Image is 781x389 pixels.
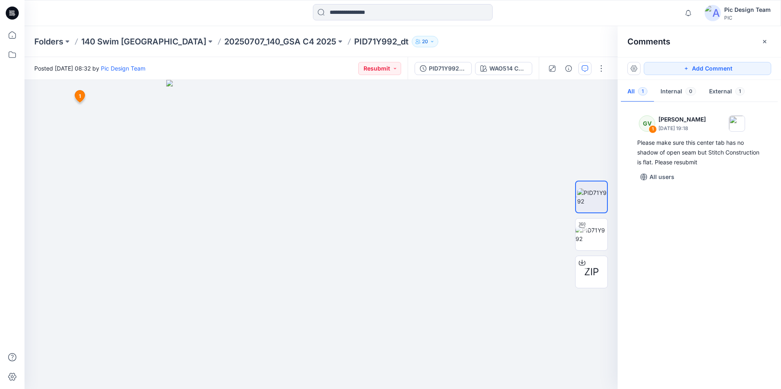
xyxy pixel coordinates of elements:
button: WAO514 C2 Denim Blue [475,62,532,75]
span: Posted [DATE] 08:32 by [34,64,145,73]
span: ZIP [584,265,599,279]
p: 20 [422,37,428,46]
div: GV [639,115,655,132]
div: Please make sure this center tab has no shadow of open seam but Stitch Construction is flat. Plea... [637,138,761,167]
span: 0 [685,87,696,95]
img: eyJhbGciOiJIUzI1NiIsImtpZCI6IjAiLCJzbHQiOiJzZXMiLCJ0eXAiOiJKV1QifQ.eyJkYXRhIjp7InR5cGUiOiJzdG9yYW... [166,80,475,389]
a: 20250707_140_GSA C4 2025 [224,36,336,47]
p: All users [649,172,674,182]
span: 1 [735,87,745,95]
button: 20 [412,36,438,47]
p: PID71Y992_dt [354,36,408,47]
button: All users [637,170,678,183]
a: Pic Design Team [101,65,145,72]
div: WAO514 C2 Denim Blue [489,64,527,73]
a: 140 Swim [GEOGRAPHIC_DATA] [81,36,206,47]
button: All [621,82,654,102]
img: PID71Y992 [577,188,607,206]
h2: Comments [627,37,670,46]
img: avatar [705,5,721,21]
button: Internal [654,82,703,102]
p: [DATE] 19:18 [658,124,706,133]
button: Details [562,62,575,75]
div: Pic Design Team [724,5,771,15]
div: PIC [724,15,771,21]
button: Add Comment [644,62,771,75]
button: PID71Y992_gsa_V2 [415,62,472,75]
div: 1 [649,125,657,133]
div: PID71Y992_gsa_V2 [429,64,466,73]
span: 1 [638,87,647,95]
p: [PERSON_NAME] [658,115,706,124]
a: Folders [34,36,63,47]
img: PID71Y992 [576,226,607,243]
button: External [703,82,751,102]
